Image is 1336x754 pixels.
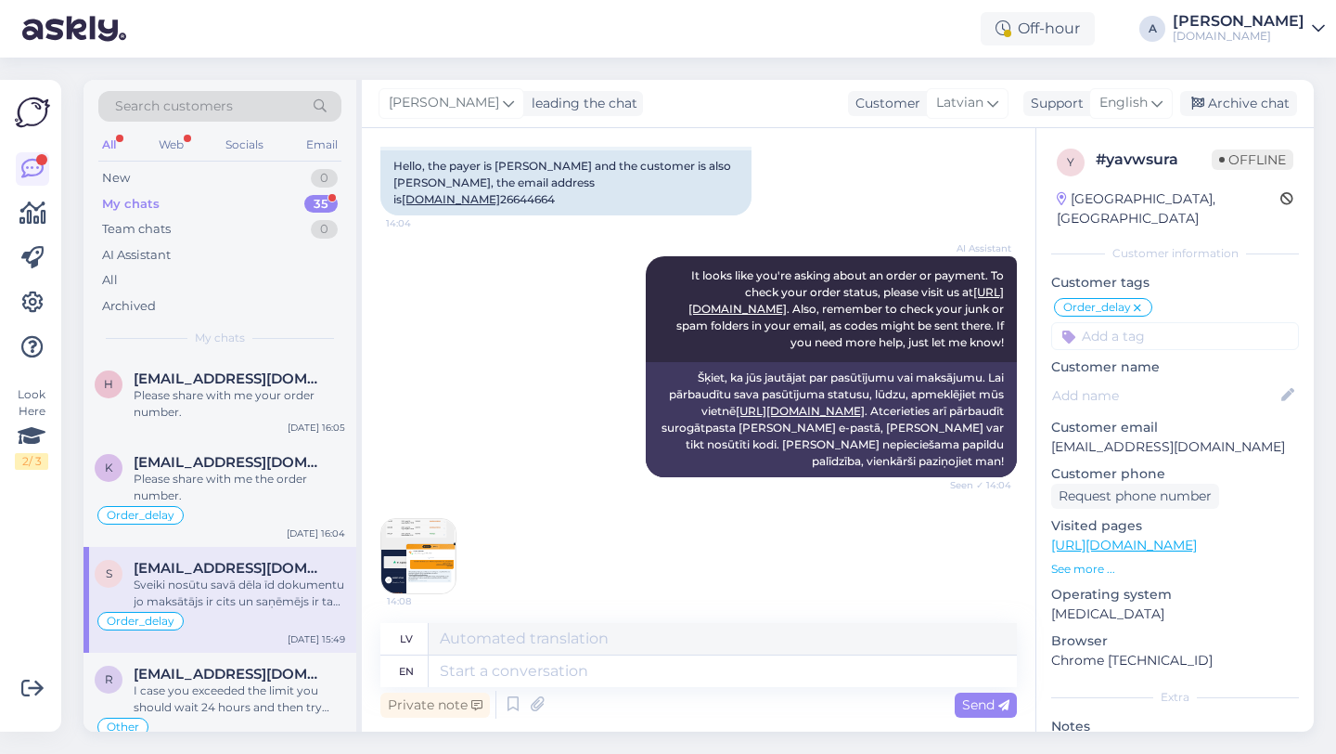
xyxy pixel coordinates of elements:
div: 2 / 3 [15,453,48,470]
div: [PERSON_NAME] [1173,14,1304,29]
div: Team chats [102,220,171,239]
div: Customer information [1051,245,1299,262]
span: Send [962,696,1009,713]
div: I case you exceeded the limit you should wait 24 hours and then try again. [134,682,345,716]
span: rihards.jakobs@gmail.com [134,666,327,682]
span: r [105,672,113,686]
span: Order_delay [107,616,174,627]
p: [MEDICAL_DATA] [1051,604,1299,624]
div: Please share with me your order number. [134,387,345,421]
p: Chrome [TECHNICAL_ID] [1051,651,1299,670]
span: Offline [1212,149,1293,170]
div: 35 [304,195,338,214]
div: # yavwsura [1096,149,1212,171]
p: [EMAIL_ADDRESS][DOMAIN_NAME] [1051,437,1299,457]
div: All [102,271,118,290]
span: It looks like you're asking about an order or payment. To check your order status, please visit u... [676,268,1007,349]
span: h [104,377,113,391]
p: Operating system [1051,585,1299,604]
div: Request phone number [1051,484,1219,509]
div: Archive chat [1180,91,1297,116]
span: Other [107,721,139,733]
div: Web [155,133,187,157]
span: 14:04 [386,216,456,230]
div: Sveiki nosūtu savā dēla īd dokumentu jo maksātājs ir cits un saņēmējs ir tas pats kas maksaja [134,577,345,610]
div: [DATE] 16:05 [288,421,345,435]
img: Askly Logo [15,95,50,130]
p: Browser [1051,631,1299,651]
span: k [105,461,113,474]
div: Off-hour [981,12,1095,45]
a: [URL][DOMAIN_NAME] [1051,537,1197,553]
span: stanislavcikainese49@gmail.com [134,560,327,577]
p: Notes [1051,717,1299,736]
div: Hello, the payer is [PERSON_NAME] and the customer is also [PERSON_NAME], the email address is 26... [380,150,751,215]
div: Šķiet, ka jūs jautājat par pasūtījumu vai maksājumu. Lai pārbaudītu sava pasūtījuma statusu, lūdz... [646,362,1017,477]
span: katja2303@inbox.lv [134,454,327,471]
div: 0 [311,220,338,239]
div: [GEOGRAPHIC_DATA], [GEOGRAPHIC_DATA] [1057,189,1280,228]
div: A [1139,16,1165,42]
div: Archived [102,297,156,316]
span: Order_delay [1063,302,1131,313]
span: Search customers [115,97,233,116]
div: [DOMAIN_NAME] [1173,29,1304,44]
span: y [1067,155,1074,169]
p: Customer email [1051,418,1299,437]
div: Extra [1051,689,1299,706]
div: [DATE] 15:49 [288,632,345,646]
div: Support [1023,94,1084,113]
span: My chats [195,330,245,346]
p: Customer tags [1051,273,1299,292]
div: 0 [311,169,338,188]
div: Email [302,133,341,157]
input: Add a tag [1051,322,1299,350]
div: Socials [222,133,267,157]
span: hdsehan@gmail.com [134,370,327,387]
p: Customer name [1051,357,1299,377]
div: My chats [102,195,160,214]
span: Seen ✓ 14:04 [942,478,1011,492]
input: Add name [1052,385,1278,406]
span: s [106,566,112,580]
div: en [399,656,414,687]
div: leading the chat [524,94,637,113]
span: AI Assistant [942,241,1011,255]
div: Please share with me the order number. [134,471,345,504]
a: [PERSON_NAME][DOMAIN_NAME] [1173,14,1325,44]
div: lv [400,623,413,655]
div: Customer [848,94,920,113]
span: Latvian [936,93,983,113]
span: Order_delay [107,510,174,521]
a: [URL][DOMAIN_NAME] [736,404,865,418]
span: English [1099,93,1148,113]
span: [PERSON_NAME] [389,93,499,113]
div: Look Here [15,386,48,470]
div: New [102,169,130,188]
div: AI Assistant [102,246,171,265]
p: Visited pages [1051,516,1299,536]
img: Attachment [381,519,456,593]
a: [DOMAIN_NAME] [402,192,500,206]
div: [DATE] 16:04 [287,526,345,540]
p: Customer phone [1051,464,1299,484]
span: 14:08 [387,594,456,608]
p: See more ... [1051,561,1299,578]
div: All [98,133,120,157]
div: Private note [380,693,490,718]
